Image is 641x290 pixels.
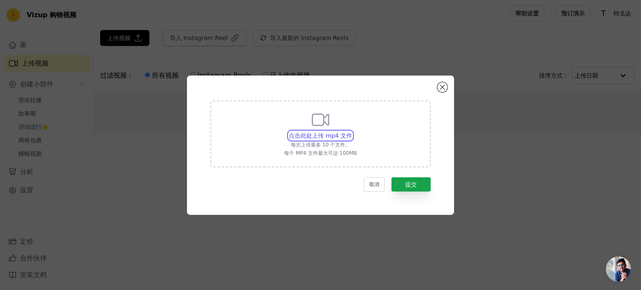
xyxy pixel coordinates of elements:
font: 每次上传最多 10 个文件。 [291,142,351,148]
font: 每个 MP4 文件最大可达 100MB [284,150,357,156]
font: 取消 [369,182,379,187]
button: 关闭模式 [437,82,447,92]
font: 提交 [405,181,417,188]
font: 点击此处上传 mp4 文件 [289,132,352,139]
a: 开放式聊天 [606,257,631,282]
